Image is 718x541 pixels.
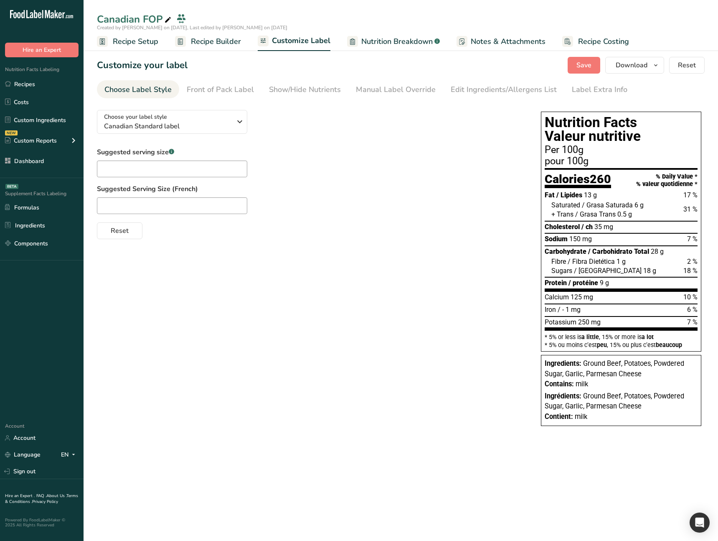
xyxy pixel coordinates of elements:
[617,258,626,265] span: 1 g
[558,306,564,314] span: / -
[683,205,698,213] span: 31 %
[575,413,587,421] span: milk
[272,35,330,46] span: Customize Label
[551,210,573,218] span: + Trans
[111,226,129,236] span: Reset
[545,248,586,255] span: Carbohydrate
[5,136,57,145] div: Custom Reports
[562,32,629,51] a: Recipe Costing
[588,248,649,255] span: / Carbohidrato Total
[5,130,18,135] div: NEW
[269,84,341,95] div: Show/Hide Nutrients
[578,36,629,47] span: Recipe Costing
[576,380,588,388] span: milk
[551,267,572,275] span: Sugars
[97,222,142,239] button: Reset
[690,513,710,533] div: Open Intercom Messenger
[545,115,698,143] h1: Nutrition Facts Valeur nutritive
[581,334,599,340] span: a little
[545,235,568,243] span: Sodium
[642,334,654,340] span: a lot
[187,84,254,95] div: Front of Pack Label
[545,223,580,231] span: Cholesterol
[545,360,581,367] span: Ingredients:
[584,191,597,199] span: 13 g
[656,342,682,348] span: beaucoup
[545,306,556,314] span: Iron
[545,331,698,348] section: * 5% or less is , 15% or more is
[191,36,241,47] span: Recipe Builder
[576,60,591,70] span: Save
[687,306,698,314] span: 6 %
[575,210,616,218] span: / Grasa Trans
[669,57,705,74] button: Reset
[643,267,656,275] span: 18 g
[572,84,627,95] div: Label Extra Info
[97,24,287,31] span: Created by [PERSON_NAME] on [DATE], Last edited by [PERSON_NAME] on [DATE]
[568,57,600,74] button: Save
[5,43,79,57] button: Hire an Expert
[568,279,598,287] span: / protéine
[97,32,158,51] a: Recipe Setup
[605,57,664,74] button: Download
[545,392,581,400] span: Ingrédients:
[32,499,58,505] a: Privacy Policy
[568,258,615,265] span: / Fibra Dietética
[545,392,684,411] span: Ground Beef, Potatoes, Powdered Sugar, Garlic, Parmesan Cheese
[457,32,545,51] a: Notes & Attachments
[651,248,664,255] span: 28 g
[97,59,188,72] h1: Customize your label
[545,380,574,388] span: Contains:
[113,36,158,47] span: Recipe Setup
[687,235,698,243] span: 7 %
[569,235,592,243] span: 150 mg
[683,293,698,301] span: 10 %
[590,172,611,186] span: 260
[5,518,79,528] div: Powered By FoodLabelMaker © 2025 All Rights Reserved
[36,493,46,499] a: FAQ .
[634,201,644,209] span: 6 g
[687,318,698,326] span: 7 %
[258,31,330,51] a: Customize Label
[617,210,632,218] span: 0.5 g
[61,450,79,460] div: EN
[97,12,173,27] div: Canadian FOP
[556,191,582,199] span: / Lipides
[361,36,433,47] span: Nutrition Breakdown
[356,84,436,95] div: Manual Label Override
[581,223,593,231] span: / ch
[545,156,698,166] div: pour 100g
[545,293,569,301] span: Calcium
[551,201,580,209] span: Saturated
[545,173,611,189] div: Calories
[97,147,247,157] label: Suggested serving size
[5,184,18,189] div: BETA
[545,145,698,155] div: Per 100g
[683,191,698,199] span: 17 %
[545,318,576,326] span: Potassium
[451,84,557,95] div: Edit Ingredients/Allergens List
[566,306,581,314] span: 1 mg
[597,342,607,348] span: peu
[636,173,698,188] div: % Daily Value * % valeur quotidienne *
[5,447,41,462] a: Language
[582,201,633,209] span: / Grasa Saturada
[5,493,78,505] a: Terms & Conditions .
[471,36,545,47] span: Notes & Attachments
[97,184,524,194] label: Suggested Serving Size (French)
[545,279,567,287] span: Protein
[594,223,613,231] span: 35 mg
[104,84,172,95] div: Choose Label Style
[545,413,573,421] span: Contient:
[683,267,698,275] span: 18 %
[678,60,696,70] span: Reset
[175,32,241,51] a: Recipe Builder
[551,258,566,265] span: Fibre
[545,342,698,348] div: * 5% ou moins c’est , 15% ou plus c’est
[574,267,642,275] span: / [GEOGRAPHIC_DATA]
[5,493,35,499] a: Hire an Expert .
[545,191,555,199] span: Fat
[46,493,66,499] a: About Us .
[347,32,440,51] a: Nutrition Breakdown
[578,318,601,326] span: 250 mg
